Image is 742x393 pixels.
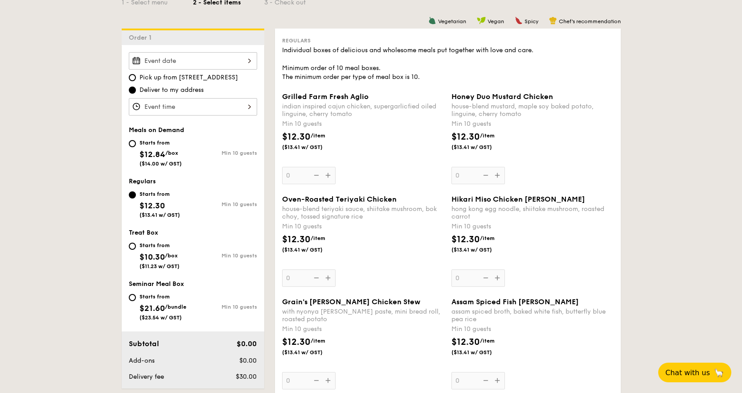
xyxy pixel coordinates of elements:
[438,18,466,25] span: Vegetarian
[193,252,257,259] div: Min 10 guests
[451,195,585,203] span: Hikari Miso Chicken [PERSON_NAME]
[139,314,182,321] span: ($23.54 w/ GST)
[451,144,512,151] span: ($13.41 w/ GST)
[282,144,343,151] span: ($13.41 w/ GST)
[129,87,136,94] input: Deliver to my address
[451,298,579,306] span: Assam Spiced Fish [PERSON_NAME]
[282,325,444,334] div: Min 10 guests
[129,178,156,185] span: Regulars
[282,92,369,101] span: Grilled Farm Fresh Aglio
[451,308,614,323] div: assam spiced broth, baked white fish, butterfly blue pea rice
[139,242,180,249] div: Starts from
[559,18,621,25] span: Chef's recommendation
[139,201,165,211] span: $12.30
[239,357,257,364] span: $0.00
[480,235,495,241] span: /item
[129,126,184,134] span: Meals on Demand
[129,52,257,70] input: Event date
[713,368,724,378] span: 🦙
[193,150,257,156] div: Min 10 guests
[237,339,257,348] span: $0.00
[139,263,180,269] span: ($11.23 w/ GST)
[236,373,257,381] span: $30.00
[658,363,731,382] button: Chat with us🦙
[165,304,186,310] span: /bundle
[139,73,238,82] span: Pick up from [STREET_ADDRESS]
[451,337,480,347] span: $12.30
[165,252,178,259] span: /box
[139,190,180,198] div: Starts from
[282,222,444,231] div: Min 10 guests
[129,140,136,147] input: Starts from$12.84/box($14.00 w/ GST)Min 10 guests
[129,98,257,116] input: Event time
[282,132,311,142] span: $12.30
[129,373,164,381] span: Delivery fee
[282,337,311,347] span: $12.30
[488,18,504,25] span: Vegan
[139,139,182,146] div: Starts from
[525,18,538,25] span: Spicy
[451,132,480,142] span: $12.30
[139,86,204,95] span: Deliver to my address
[282,120,444,128] div: Min 10 guests
[451,103,614,118] div: house-blend mustard, maple soy baked potato, linguine, cherry tomato
[139,303,165,313] span: $21.60
[451,234,480,245] span: $12.30
[451,92,553,101] span: Honey Duo Mustard Chicken
[282,349,343,356] span: ($13.41 w/ GST)
[282,234,311,245] span: $12.30
[515,17,523,25] img: icon-spicy.37a8142b.svg
[139,252,165,262] span: $10.30
[665,368,710,377] span: Chat with us
[165,150,178,156] span: /box
[480,132,495,139] span: /item
[282,308,444,323] div: with nyonya [PERSON_NAME] paste, mini bread roll, roasted potato
[129,294,136,301] input: Starts from$21.60/bundle($23.54 w/ GST)Min 10 guests
[311,235,325,241] span: /item
[129,280,184,288] span: Seminar Meal Box
[129,34,155,41] span: Order 1
[193,201,257,207] div: Min 10 guests
[129,243,136,250] input: Starts from$10.30/box($11.23 w/ GST)Min 10 guests
[549,17,557,25] img: icon-chef-hat.a58ddaea.svg
[428,17,436,25] img: icon-vegetarian.fe4039eb.svg
[282,298,420,306] span: Grain's [PERSON_NAME] Chicken Stew
[282,37,311,44] span: Regulars
[129,74,136,81] input: Pick up from [STREET_ADDRESS]
[193,304,257,310] div: Min 10 guests
[139,149,165,159] span: $12.84
[129,357,155,364] span: Add-ons
[451,325,614,334] div: Min 10 guests
[282,103,444,118] div: indian inspired cajun chicken, supergarlicfied oiled linguine, cherry tomato
[451,246,512,253] span: ($13.41 w/ GST)
[311,132,325,139] span: /item
[129,229,158,236] span: Treat Box
[451,222,614,231] div: Min 10 guests
[129,191,136,199] input: Starts from$12.30($13.41 w/ GST)Min 10 guests
[139,161,182,167] span: ($14.00 w/ GST)
[282,246,343,253] span: ($13.41 w/ GST)
[477,17,486,25] img: icon-vegan.f8ff3823.svg
[311,338,325,344] span: /item
[451,349,512,356] span: ($13.41 w/ GST)
[451,120,614,128] div: Min 10 guests
[480,338,495,344] span: /item
[139,293,186,300] div: Starts from
[139,212,180,218] span: ($13.41 w/ GST)
[282,46,614,82] div: Individual boxes of delicious and wholesome meals put together with love and care. Minimum order ...
[129,339,159,348] span: Subtotal
[282,195,397,203] span: Oven-Roasted Teriyaki Chicken
[451,205,614,220] div: hong kong egg noodle, shiitake mushroom, roasted carrot
[282,205,444,220] div: house-blend teriyaki sauce, shiitake mushroom, bok choy, tossed signature rice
